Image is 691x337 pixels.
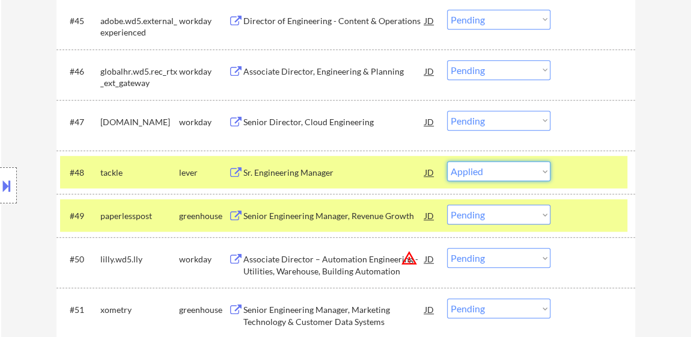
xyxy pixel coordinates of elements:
[179,66,228,78] div: workday
[243,15,425,27] div: Director of Engineering - Content & Operations
[70,304,91,316] div: #51
[424,248,436,270] div: JD
[401,250,418,267] button: warning_amber
[70,15,91,27] div: #45
[424,205,436,226] div: JD
[100,66,179,89] div: globalhr.wd5.rec_rtx_ext_gateway
[179,15,228,27] div: workday
[179,304,228,316] div: greenhouse
[424,161,436,183] div: JD
[243,304,425,327] div: Senior Engineering Manager, Marketing Technology & Customer Data Systems
[424,111,436,132] div: JD
[70,66,91,78] div: #46
[243,66,425,78] div: Associate Director, Engineering & Planning
[100,304,179,316] div: xometry
[424,10,436,31] div: JD
[424,298,436,320] div: JD
[243,167,425,179] div: Sr. Engineering Manager
[243,253,425,277] div: Associate Director – Automation Engineering - Utilities, Warehouse, Building Automation
[243,116,425,128] div: Senior Director, Cloud Engineering
[424,60,436,82] div: JD
[100,15,179,39] div: adobe.wd5.external_experienced
[243,210,425,222] div: Senior Engineering Manager, Revenue Growth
